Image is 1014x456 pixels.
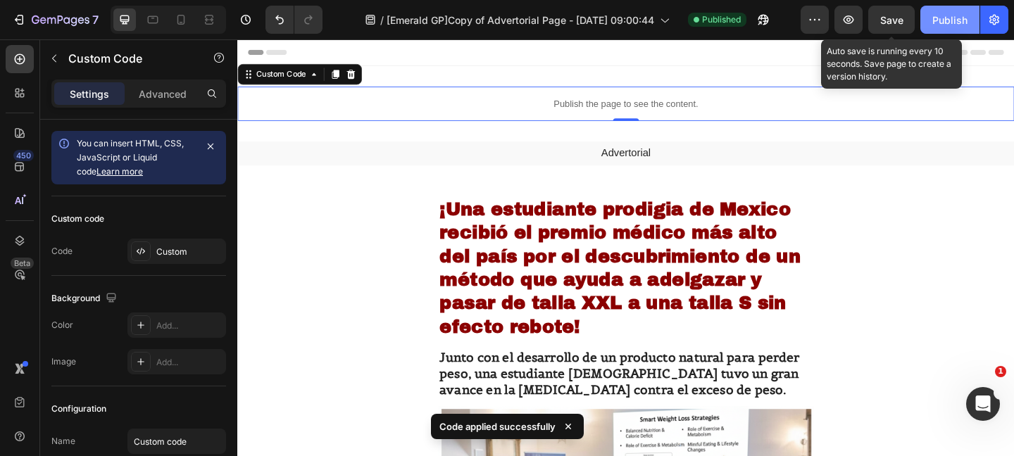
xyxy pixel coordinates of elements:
strong: ¡Una estudiante prodigia de Mexico recibió el premio médico más alto del país por el descubrimien... [220,174,613,324]
span: Published [702,13,741,26]
button: Save [868,6,915,34]
span: / [380,13,384,27]
span: [Emerald GP]Copy of Advertorial Page - [DATE] 09:00:44 [387,13,654,27]
iframe: Intercom live chat [966,387,1000,421]
div: Beta [11,258,34,269]
span: 1 [995,366,1006,377]
a: Learn more [96,166,143,177]
div: Add... [156,319,223,332]
div: Configuration [51,403,106,415]
div: Custom [156,246,223,258]
div: Publish [932,13,968,27]
div: 450 [13,150,34,161]
p: Advertorial [1,117,844,132]
span: You can insert HTML, CSS, JavaScript or Liquid code [77,138,184,177]
span: Save [880,14,903,26]
iframe: Design area [237,39,1014,456]
button: Publish [920,6,979,34]
p: Custom Code [68,50,188,67]
div: Custom code [51,213,104,225]
p: Settings [70,87,109,101]
div: Image [51,355,76,368]
button: 7 [6,6,105,34]
p: 7 [92,11,99,28]
div: Add... [156,356,223,369]
p: Code applied successfully [439,419,556,433]
div: Name [51,435,75,448]
div: Undo/Redo [265,6,323,34]
div: Code [51,245,73,258]
div: Color [51,319,73,331]
div: Background [51,289,120,308]
strong: Junto con el desarrollo de un producto natural para perder peso, una estudiante [DEMOGRAPHIC_DATA... [220,337,611,388]
p: Advanced [139,87,187,101]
